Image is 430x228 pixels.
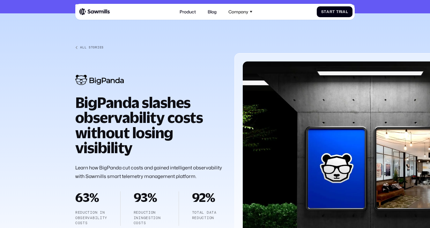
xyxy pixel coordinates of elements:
span: l [346,10,348,14]
a: Blog [204,6,220,18]
span: r [339,10,342,14]
h2: 93% [134,191,166,203]
a: StartTrial [317,6,352,17]
span: a [343,10,346,14]
span: r [330,10,332,14]
span: S [321,10,324,14]
a: Product [176,6,199,18]
p: Reduction in observability costs [75,210,108,226]
h2: 63% [75,191,108,203]
h2: 92% [192,191,224,203]
span: i [341,10,343,14]
a: All Stories [75,46,224,49]
p: reduction iningestion costs [134,210,166,226]
div: Company [228,9,248,14]
p: TOTAL DATA REDUCTION [192,210,224,220]
span: a [326,10,330,14]
span: T [336,10,339,14]
h1: BigPanda slashes observability costs without losing visibility [75,95,224,155]
span: t [324,10,326,14]
p: Learn how BigPanda cut costs and gained intelligent observability with Sawmills smart telemetry m... [75,163,224,181]
div: All Stories [80,46,104,49]
div: Company [225,6,256,18]
span: t [332,10,335,14]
